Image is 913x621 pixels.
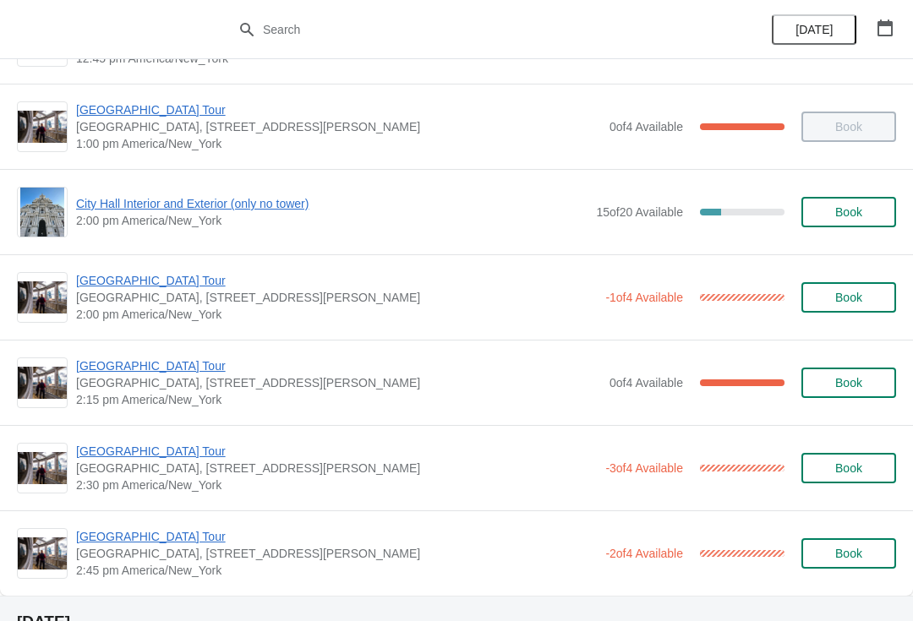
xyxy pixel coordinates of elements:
span: 2:15 pm America/New_York [76,391,601,408]
span: Book [835,547,862,560]
span: [GEOGRAPHIC_DATA] Tour [76,101,601,118]
span: 2:00 pm America/New_York [76,212,588,229]
input: Search [262,14,685,45]
span: [GEOGRAPHIC_DATA], [STREET_ADDRESS][PERSON_NAME] [76,289,597,306]
span: City Hall Interior and Exterior (only no tower) [76,195,588,212]
img: City Hall Interior and Exterior (only no tower) | | 2:00 pm America/New_York [20,188,65,237]
span: Book [835,461,862,475]
span: [GEOGRAPHIC_DATA], [STREET_ADDRESS][PERSON_NAME] [76,118,601,135]
span: [GEOGRAPHIC_DATA] Tour [76,528,597,545]
button: Book [801,453,896,483]
span: 0 of 4 Available [610,120,683,133]
button: [DATE] [772,14,856,45]
span: [GEOGRAPHIC_DATA], [STREET_ADDRESS][PERSON_NAME] [76,374,601,391]
span: [GEOGRAPHIC_DATA], [STREET_ADDRESS][PERSON_NAME] [76,545,597,562]
button: Book [801,368,896,398]
span: [GEOGRAPHIC_DATA] Tour [76,357,601,374]
span: -1 of 4 Available [605,291,683,304]
img: City Hall Tower Tour | City Hall Visitor Center, 1400 John F Kennedy Boulevard Suite 121, Philade... [18,537,67,570]
span: Book [835,291,862,304]
span: Book [835,376,862,389]
span: 2:00 pm America/New_York [76,306,597,323]
img: City Hall Tower Tour | City Hall Visitor Center, 1400 John F Kennedy Boulevard Suite 121, Philade... [18,111,67,144]
img: City Hall Tower Tour | City Hall Visitor Center, 1400 John F Kennedy Boulevard Suite 121, Philade... [18,281,67,314]
span: [DATE] [795,23,833,36]
span: Book [835,205,862,219]
span: 2:30 pm America/New_York [76,477,597,493]
span: 0 of 4 Available [610,376,683,389]
span: 1:00 pm America/New_York [76,135,601,152]
span: 15 of 20 Available [596,205,683,219]
span: [GEOGRAPHIC_DATA] Tour [76,272,597,289]
span: 2:45 pm America/New_York [76,562,597,579]
span: [GEOGRAPHIC_DATA] Tour [76,443,597,460]
span: -2 of 4 Available [605,547,683,560]
span: -3 of 4 Available [605,461,683,475]
span: [GEOGRAPHIC_DATA], [STREET_ADDRESS][PERSON_NAME] [76,460,597,477]
button: Book [801,197,896,227]
button: Book [801,282,896,313]
img: City Hall Tower Tour | City Hall Visitor Center, 1400 John F Kennedy Boulevard Suite 121, Philade... [18,367,67,400]
button: Book [801,538,896,569]
img: City Hall Tower Tour | City Hall Visitor Center, 1400 John F Kennedy Boulevard Suite 121, Philade... [18,452,67,485]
